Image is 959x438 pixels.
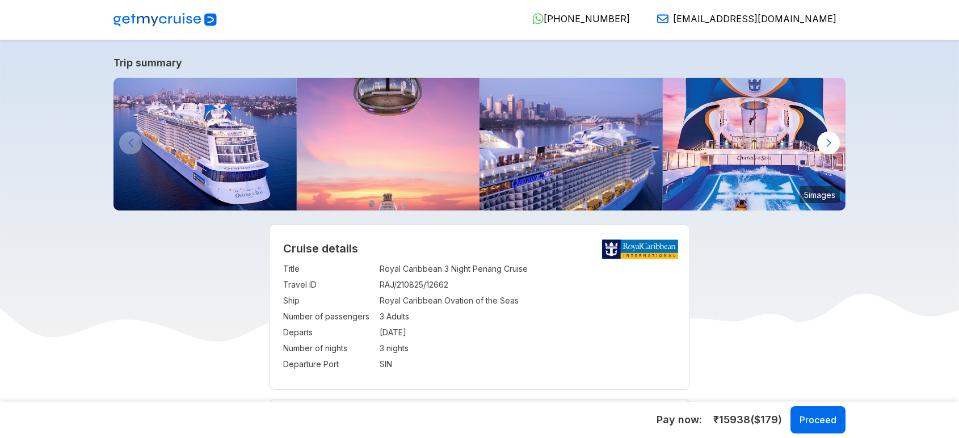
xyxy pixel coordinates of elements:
[648,13,836,24] a: [EMAIL_ADDRESS][DOMAIN_NAME]
[523,13,630,24] a: [PHONE_NUMBER]
[374,340,380,356] td: :
[790,406,846,433] button: Proceed
[657,413,702,427] h5: Pay now:
[283,340,374,356] td: Number of nights
[380,325,676,340] td: [DATE]
[374,309,380,325] td: :
[374,293,380,309] td: :
[657,13,668,24] img: Email
[713,412,782,427] span: ₹ 15938 ($ 179 )
[380,277,676,293] td: RAJ/210825/12662
[374,325,380,340] td: :
[380,309,676,325] td: 3 Adults
[283,261,374,277] td: Title
[374,356,380,372] td: :
[380,293,676,309] td: Royal Caribbean Ovation of the Seas
[283,293,374,309] td: Ship
[374,277,380,293] td: :
[374,261,380,277] td: :
[283,277,374,293] td: Travel ID
[113,78,297,210] img: ovation-exterior-back-aerial-sunset-port-ship.jpg
[544,13,630,24] span: [PHONE_NUMBER]
[283,325,374,340] td: Departs
[532,13,544,24] img: WhatsApp
[297,78,480,210] img: north-star-sunset-ovation-of-the-seas.jpg
[283,309,374,325] td: Number of passengers
[113,57,846,69] a: Trip summary
[380,340,676,356] td: 3 nights
[673,13,836,24] span: [EMAIL_ADDRESS][DOMAIN_NAME]
[479,78,663,210] img: ovation-of-the-seas-departing-from-sydney.jpg
[283,242,676,255] h2: Cruise details
[663,78,846,210] img: ovation-of-the-seas-flowrider-sunset.jpg
[380,356,676,372] td: SIN
[380,261,676,277] td: Royal Caribbean 3 Night Penang Cruise
[283,356,374,372] td: Departure Port
[800,186,840,203] small: 5 images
